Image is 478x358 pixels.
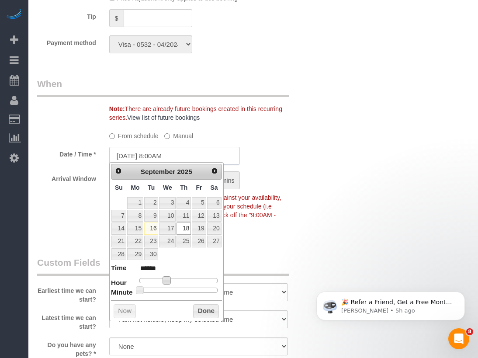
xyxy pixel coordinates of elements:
[207,197,222,209] a: 6
[111,278,127,289] dt: Hour
[127,210,143,222] a: 8
[103,104,319,122] div: There are already future bookings created in this recurring series.
[144,210,158,222] a: 9
[112,165,125,177] a: Prev
[159,222,176,234] a: 17
[31,283,103,304] label: Earliest time we can start?
[196,184,202,191] span: Friday
[37,77,289,97] legend: When
[127,114,200,121] a: View list of future bookings
[163,184,172,191] span: Wednesday
[111,248,126,260] a: 28
[192,236,206,247] a: 26
[177,168,192,175] span: 2025
[177,236,191,247] a: 25
[111,288,133,299] dt: Minute
[109,129,159,140] label: From schedule
[211,167,218,174] span: Next
[5,9,23,21] img: Automaid Logo
[180,184,187,191] span: Thursday
[127,222,143,234] a: 15
[31,9,103,21] label: Tip
[159,197,176,209] a: 3
[164,133,170,139] input: Manual
[115,167,122,174] span: Prev
[192,197,206,209] a: 5
[114,304,136,318] button: Now
[303,273,478,334] iframe: Intercom notifications message
[111,210,126,222] a: 7
[141,168,176,175] span: September
[207,222,222,234] a: 20
[109,105,125,112] strong: Note:
[144,197,158,209] a: 2
[177,210,191,222] a: 11
[192,210,206,222] a: 12
[216,171,240,189] span: mins
[148,184,155,191] span: Tuesday
[127,236,143,247] a: 22
[31,310,103,331] label: Latest time we can start?
[109,9,124,27] span: $
[109,147,240,165] input: MM/DD/YYYY HH:MM
[192,222,206,234] a: 19
[177,222,191,234] a: 18
[164,129,193,140] label: Manual
[448,328,469,349] iframe: Intercom live chat
[31,35,103,47] label: Payment method
[111,222,126,234] a: 14
[31,171,103,183] label: Arrival Window
[207,236,222,247] a: 27
[127,248,143,260] a: 29
[144,236,158,247] a: 23
[466,328,473,335] span: 8
[111,236,126,247] a: 21
[111,263,127,274] dt: Time
[127,197,143,209] a: 1
[31,337,103,358] label: Do you have any pets? *
[37,256,289,276] legend: Custom Fields
[177,197,191,209] a: 4
[159,236,176,247] a: 24
[193,304,219,318] button: Done
[207,210,222,222] a: 13
[208,165,221,177] a: Next
[131,184,139,191] span: Monday
[144,248,158,260] a: 30
[211,184,218,191] span: Saturday
[31,147,103,159] label: Date / Time *
[115,184,123,191] span: Sunday
[144,222,158,234] a: 16
[159,210,176,222] a: 10
[109,133,115,139] input: From schedule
